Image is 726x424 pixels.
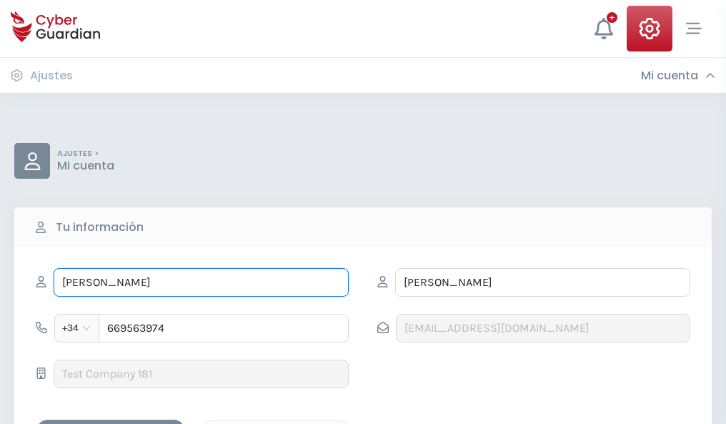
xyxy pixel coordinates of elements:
[607,12,617,23] div: +
[99,314,349,342] input: 612345678
[57,149,114,159] p: AJUSTES >
[30,69,73,83] h3: Ajustes
[641,69,715,83] div: Mi cuenta
[57,159,114,173] p: Mi cuenta
[641,69,698,83] h3: Mi cuenta
[62,317,91,339] span: +34
[56,219,144,236] b: Tu información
